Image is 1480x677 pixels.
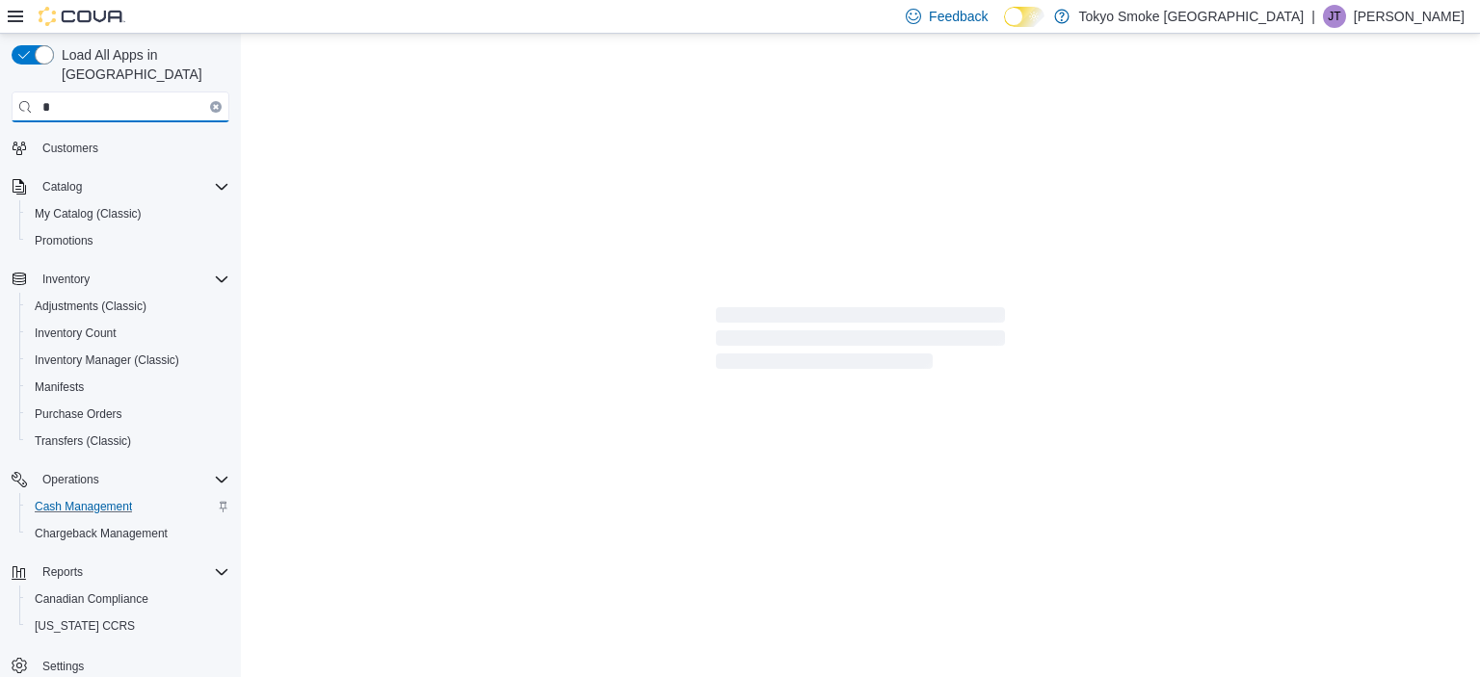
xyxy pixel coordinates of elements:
[35,137,106,160] a: Customers
[19,428,237,455] button: Transfers (Classic)
[42,179,82,195] span: Catalog
[27,202,149,225] a: My Catalog (Classic)
[42,472,99,487] span: Operations
[27,495,140,518] a: Cash Management
[27,376,92,399] a: Manifests
[1004,27,1005,28] span: Dark Mode
[27,403,130,426] a: Purchase Orders
[19,200,237,227] button: My Catalog (Classic)
[35,268,229,291] span: Inventory
[27,322,229,345] span: Inventory Count
[35,136,229,160] span: Customers
[27,322,124,345] a: Inventory Count
[716,311,1005,373] span: Loading
[19,227,237,254] button: Promotions
[19,520,237,547] button: Chargeback Management
[27,522,175,545] a: Chargeback Management
[27,349,187,372] a: Inventory Manager (Classic)
[42,564,83,580] span: Reports
[4,134,237,162] button: Customers
[35,299,146,314] span: Adjustments (Classic)
[19,347,237,374] button: Inventory Manager (Classic)
[4,173,237,200] button: Catalog
[210,101,222,113] button: Clear input
[929,7,988,26] span: Feedback
[39,7,125,26] img: Cova
[27,295,229,318] span: Adjustments (Classic)
[19,293,237,320] button: Adjustments (Classic)
[35,268,97,291] button: Inventory
[27,430,139,453] a: Transfers (Classic)
[19,320,237,347] button: Inventory Count
[27,202,229,225] span: My Catalog (Classic)
[35,468,229,491] span: Operations
[35,499,132,514] span: Cash Management
[19,374,237,401] button: Manifests
[27,403,229,426] span: Purchase Orders
[1079,5,1305,28] p: Tokyo Smoke [GEOGRAPHIC_DATA]
[4,466,237,493] button: Operations
[19,586,237,612] button: Canadian Compliance
[35,206,142,221] span: My Catalog (Classic)
[35,591,148,607] span: Canadian Compliance
[27,229,101,252] a: Promotions
[1311,5,1315,28] p: |
[42,272,90,287] span: Inventory
[35,352,179,368] span: Inventory Manager (Classic)
[4,266,237,293] button: Inventory
[54,45,229,84] span: Load All Apps in [GEOGRAPHIC_DATA]
[35,406,122,422] span: Purchase Orders
[27,587,229,611] span: Canadian Compliance
[42,141,98,156] span: Customers
[42,659,84,674] span: Settings
[19,612,237,639] button: [US_STATE] CCRS
[35,653,229,677] span: Settings
[27,349,229,372] span: Inventory Manager (Classic)
[35,325,117,341] span: Inventory Count
[35,175,90,198] button: Catalog
[1004,7,1044,27] input: Dark Mode
[27,229,229,252] span: Promotions
[19,493,237,520] button: Cash Management
[1328,5,1340,28] span: JT
[35,175,229,198] span: Catalog
[27,522,229,545] span: Chargeback Management
[35,379,84,395] span: Manifests
[27,295,154,318] a: Adjustments (Classic)
[27,495,229,518] span: Cash Management
[35,433,131,449] span: Transfers (Classic)
[27,614,143,638] a: [US_STATE] CCRS
[1354,5,1465,28] p: [PERSON_NAME]
[35,233,93,248] span: Promotions
[19,401,237,428] button: Purchase Orders
[35,468,107,491] button: Operations
[27,376,229,399] span: Manifests
[27,587,156,611] a: Canadian Compliance
[4,559,237,586] button: Reports
[35,526,168,541] span: Chargeback Management
[35,560,91,584] button: Reports
[27,614,229,638] span: Washington CCRS
[27,430,229,453] span: Transfers (Classic)
[35,618,135,634] span: [US_STATE] CCRS
[35,560,229,584] span: Reports
[1323,5,1346,28] div: Jade Thiessen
